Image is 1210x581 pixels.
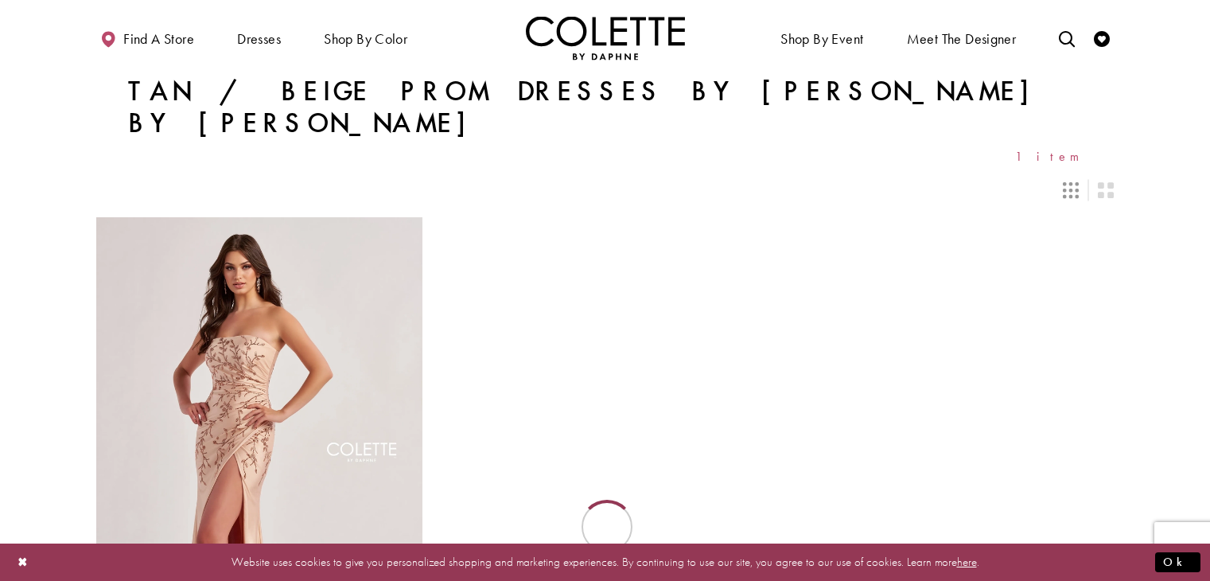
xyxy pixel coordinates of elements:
a: Find a store [96,16,198,60]
a: Meet the designer [903,16,1021,60]
a: Toggle search [1055,16,1079,60]
span: Dresses [233,16,285,60]
span: Shop by color [324,31,407,47]
p: Website uses cookies to give you personalized shopping and marketing experiences. By continuing t... [115,552,1095,573]
span: Shop by color [320,16,411,60]
span: Dresses [237,31,281,47]
img: Colette by Daphne [526,16,685,60]
a: Visit Home Page [526,16,685,60]
span: Shop By Event [780,31,863,47]
span: Switch layout to 3 columns [1063,182,1079,198]
span: Meet the designer [907,31,1017,47]
h1: Tan / Beige Prom Dresses by [PERSON_NAME] by [PERSON_NAME] [128,76,1083,139]
span: 1 item [1015,150,1083,163]
button: Close Dialog [10,548,37,576]
span: Find a store [123,31,194,47]
div: Layout Controls [87,173,1124,208]
a: here [957,554,977,570]
span: Switch layout to 2 columns [1098,182,1114,198]
a: Check Wishlist [1090,16,1114,60]
button: Submit Dialog [1155,552,1200,572]
span: Shop By Event [776,16,867,60]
